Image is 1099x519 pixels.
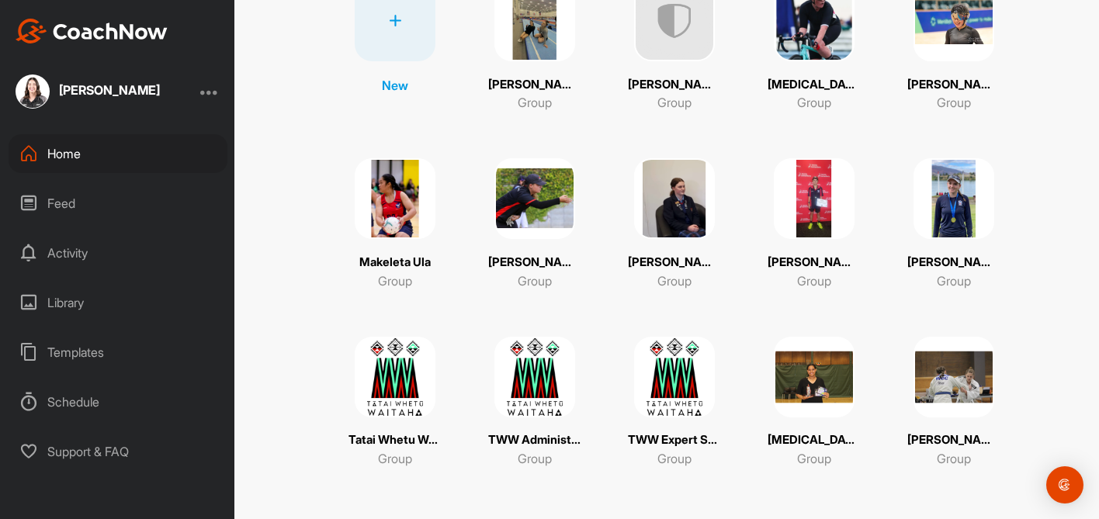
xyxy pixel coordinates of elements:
[355,337,435,417] img: square_72b02eb7acd3f6eaea655f34db8b0a5a.png
[9,333,227,372] div: Templates
[797,449,831,468] p: Group
[634,337,715,417] img: square_486aaf4ffc48c1bd5b34abdb64600d59.png
[914,158,994,239] img: square_91871e39d92695c1a48fa5b0dd4abc59.png
[937,449,971,468] p: Group
[914,337,994,417] img: square_5603dd6a5e5f4d45c229c834da653dd3.png
[9,184,227,223] div: Feed
[797,93,831,112] p: Group
[9,432,227,471] div: Support & FAQ
[518,93,552,112] p: Group
[59,84,160,96] div: [PERSON_NAME]
[9,283,227,322] div: Library
[1046,466,1083,503] div: Open Intercom Messenger
[907,76,1000,94] p: [PERSON_NAME]
[494,337,575,417] img: square_4a22f5271f10cd47ce74e6c8f19cc8c1.png
[16,19,168,43] img: CoachNow
[488,76,581,94] p: [PERSON_NAME]
[768,76,861,94] p: [MEDICAL_DATA][PERSON_NAME]
[628,76,721,94] p: [PERSON_NAME]
[634,158,715,239] img: square_dbadd8bf279544ce416bd5a4a444edaa.png
[768,254,861,272] p: [PERSON_NAME]
[355,158,435,239] img: square_8a5f05451599fec10d6980f712225178.png
[657,93,692,112] p: Group
[9,134,227,173] div: Home
[774,337,855,417] img: square_1fadfc383eb2f8c6f7d6b9751762bb4d.png
[348,431,442,449] p: Tatai Whetu Waitaha Athlete Group
[657,272,692,290] p: Group
[9,382,227,421] div: Schedule
[797,272,831,290] p: Group
[628,431,721,449] p: TWW Expert Support Group
[488,431,581,449] p: TWW Administration
[774,158,855,239] img: square_37f4b977838e0dd8eb8f790c9eff6a26.png
[359,254,431,272] p: Makeleta Ula
[16,74,50,109] img: square_2f903167c0107e5dd45fdfbbd2e30039.jpg
[518,272,552,290] p: Group
[9,234,227,272] div: Activity
[382,76,408,95] p: New
[518,449,552,468] p: Group
[657,449,692,468] p: Group
[907,254,1000,272] p: [PERSON_NAME]
[628,254,721,272] p: [PERSON_NAME]
[378,272,412,290] p: Group
[378,449,412,468] p: Group
[937,93,971,112] p: Group
[494,158,575,239] img: square_02f58275bf664a3ef0fc80d685cd9216.png
[907,431,1000,449] p: [PERSON_NAME]
[768,431,861,449] p: [MEDICAL_DATA][PERSON_NAME]
[937,272,971,290] p: Group
[488,254,581,272] p: [PERSON_NAME]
